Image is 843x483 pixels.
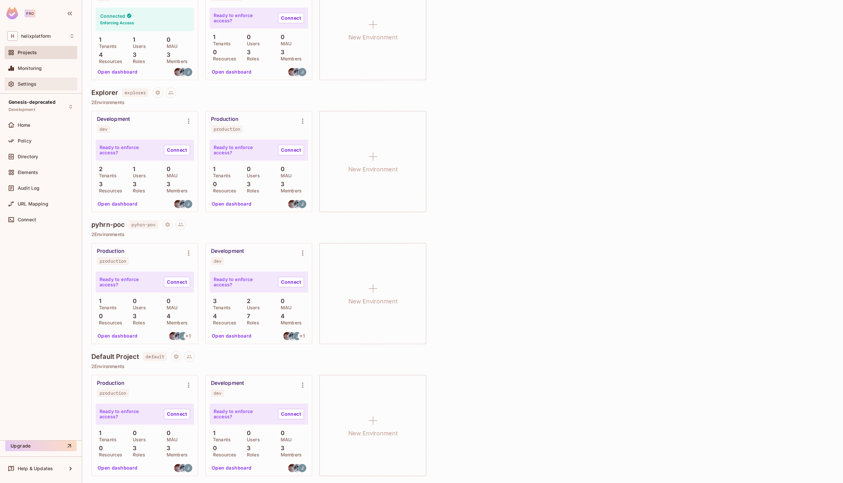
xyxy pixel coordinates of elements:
button: Open dashboard [95,67,140,77]
p: Resources [210,188,236,193]
span: Home [18,122,31,128]
img: john.corrales@helix.com [298,68,306,76]
a: Connect [164,277,190,287]
img: SReyMgAAAABJRU5ErkJggg== [6,7,18,19]
span: Monitoring [18,66,42,71]
img: michael.amato@helix.com [293,464,301,472]
p: Resources [96,59,122,64]
img: john.corrales@helix.com [298,464,306,472]
p: Tenants [96,44,117,49]
img: david.earl@helix.com [283,332,292,340]
img: michael.amato@helix.com [288,332,296,340]
div: Development [211,380,244,386]
button: Environment settings [296,247,309,260]
p: Resources [96,452,122,457]
p: Resources [210,320,236,325]
p: Tenants [210,305,231,310]
p: 3 [129,445,136,451]
img: david.earl@helix.com [288,200,296,208]
p: MAU [277,173,292,178]
p: 0 [129,430,137,436]
div: dev [214,258,222,264]
p: 3 [277,49,284,55]
p: Members [163,452,188,457]
h6: Enforcing Access [100,20,134,26]
p: MAU [163,305,177,310]
p: Members [163,320,188,325]
a: Connect [164,409,190,419]
p: Users [129,173,146,178]
span: Audit Log [18,186,39,191]
span: Development [9,107,35,112]
img: david.earl@helix.com [174,200,182,208]
img: david.earl@helix.com [169,332,177,340]
p: 0 [244,166,251,172]
h4: Connected [100,13,125,19]
img: john.corrales@helix.com [184,68,192,76]
p: 3 [163,52,170,58]
span: Genesis-deprecated [9,99,56,105]
p: Ready to enforce access? [100,145,159,155]
button: Open dashboard [209,331,254,341]
p: Tenants [210,41,231,46]
p: 3 [277,445,284,451]
p: 3 [96,181,103,187]
p: 3 [129,52,136,58]
p: MAU [163,437,177,442]
p: Resources [210,452,236,457]
span: Help & Updates [18,466,53,471]
button: Environment settings [182,379,195,392]
p: 2 Environments [91,364,834,369]
img: david.earl@helix.com [174,464,182,472]
p: Ready to enforce access? [214,277,273,287]
img: john.corrales@helix.com [184,200,192,208]
p: Ready to enforce access? [214,409,273,419]
span: + 1 [186,334,191,338]
span: Settings [18,81,36,87]
a: Connect [164,145,190,155]
p: 3 [163,181,170,187]
button: Environment settings [296,379,309,392]
img: john.corrales@helix.com [184,464,192,472]
p: Members [163,188,188,193]
p: Members [277,56,302,61]
p: Users [244,41,260,46]
p: MAU [163,44,177,49]
button: Open dashboard [95,331,140,341]
button: Environment settings [296,115,309,128]
h1: New Environment [348,165,398,174]
span: explorer [122,88,149,97]
p: Ready to enforce access? [100,277,159,287]
p: 0 [96,445,103,451]
p: 0 [210,49,217,55]
p: 2 Environments [91,100,834,105]
p: Ready to enforce access? [214,145,273,155]
p: MAU [163,173,177,178]
h1: New Environment [348,428,398,438]
p: Users [129,44,146,49]
p: Members [277,188,302,193]
p: 0 [244,34,251,40]
p: MAU [277,41,292,46]
h4: Explorer [91,89,118,97]
a: Connect [278,13,304,23]
button: Open dashboard [209,199,254,209]
button: Open dashboard [209,463,254,473]
p: Users [244,305,260,310]
button: Open dashboard [209,67,254,77]
div: Pro [25,10,35,17]
p: 1 [96,36,101,43]
p: 2 [96,166,103,172]
p: Tenants [96,305,117,310]
span: + 1 [300,334,305,338]
p: 0 [210,445,217,451]
p: 4 [277,313,285,319]
button: Environment settings [182,115,195,128]
p: MAU [277,437,292,442]
p: Roles [129,188,145,193]
p: 1 [210,166,215,172]
span: Project settings [152,91,163,97]
span: Project settings [171,355,181,361]
p: Roles [244,320,259,325]
button: Open dashboard [95,463,140,473]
